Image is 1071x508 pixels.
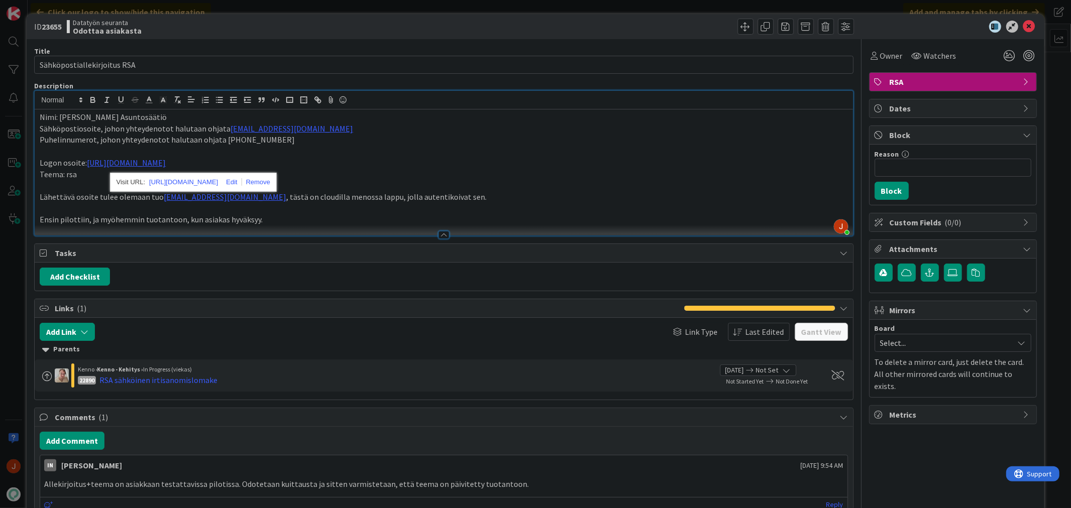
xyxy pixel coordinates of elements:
[164,192,286,202] a: [EMAIL_ADDRESS][DOMAIN_NAME]
[945,217,962,227] span: ( 0/0 )
[230,123,353,134] a: [EMAIL_ADDRESS][DOMAIN_NAME]
[40,111,848,123] p: Nimi: [PERSON_NAME] Asuntosäätiö
[40,323,95,341] button: Add Link
[40,191,848,203] p: Lähettävä osoite tulee olemaan tuo , tästä on cloudilla menossa lappu, jolla autentikoivat sen.
[924,50,957,62] span: Watchers
[87,158,166,168] a: [URL][DOMAIN_NAME]
[890,129,1018,141] span: Block
[40,169,848,180] p: Teema: rsa
[55,302,679,314] span: Links
[73,19,142,27] span: Datatyön seuranta
[42,22,62,32] b: 23655
[149,176,218,189] a: [URL][DOMAIN_NAME]
[801,460,844,471] span: [DATE] 9:54 AM
[728,323,790,341] button: Last Edited
[890,102,1018,114] span: Dates
[834,219,848,233] img: AAcHTtdL3wtcyn1eGseKwND0X38ITvXuPg5_7r7WNcK5=s96-c
[143,365,192,373] span: In Progress (viekas)
[21,2,46,14] span: Support
[890,216,1018,228] span: Custom Fields
[34,21,62,33] span: ID
[55,411,835,423] span: Comments
[34,56,853,74] input: type card name here...
[97,365,143,373] b: Kenno - Kehitys ›
[34,81,73,90] span: Description
[44,478,843,490] p: Allekirjoitus+teema on asiakkaan testattavissa pilotissa. Odotetaan kuittausta ja sitten varmiste...
[73,27,142,35] b: Odottaa asiakasta
[40,268,110,286] button: Add Checklist
[40,134,848,146] p: Puhelinnumerot, johon yhteydenotot halutaan ohjata [PHONE_NUMBER]
[78,365,97,373] span: Kenno ›
[890,76,1018,88] span: RSA
[40,123,848,135] p: Sähköpostiosoite, johon yhteydenotot halutaan ohjata
[890,409,1018,421] span: Metrics
[875,182,909,200] button: Block
[42,344,845,355] div: Parents
[77,303,86,313] span: ( 1 )
[746,326,784,338] span: Last Edited
[61,459,122,471] div: [PERSON_NAME]
[875,356,1031,392] p: To delete a mirror card, just delete the card. All other mirrored cards will continue to exists.
[875,150,899,159] label: Reason
[40,432,104,450] button: Add Comment
[890,304,1018,316] span: Mirrors
[98,412,108,422] span: ( 1 )
[44,459,56,471] div: IN
[727,377,764,385] span: Not Started Yet
[78,376,96,385] div: 22890
[726,365,744,375] span: [DATE]
[99,374,217,386] div: RSA sähköinen irtisanomislomake
[40,214,848,225] p: Ensin pilottiin, ja myöhemmin tuotantoon, kun asiakas hyväksyy.
[55,247,835,259] span: Tasks
[756,365,779,375] span: Not Set
[34,47,50,56] label: Title
[776,377,808,385] span: Not Done Yet
[40,157,848,169] p: Logon osoite:
[880,50,903,62] span: Owner
[890,243,1018,255] span: Attachments
[880,336,1009,350] span: Select...
[875,325,895,332] span: Board
[685,326,718,338] span: Link Type
[55,368,69,383] img: SL
[795,323,848,341] button: Gantt View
